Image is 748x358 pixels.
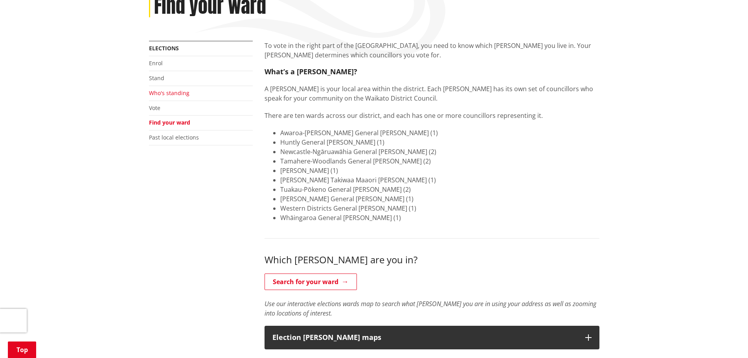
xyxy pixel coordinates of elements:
[280,128,599,138] li: Awaroa-[PERSON_NAME] General [PERSON_NAME] (1)
[280,156,599,166] li: Tamahere-Woodlands General [PERSON_NAME] (2)
[149,74,164,82] a: Stand
[280,138,599,147] li: Huntly General [PERSON_NAME] (1)
[280,185,599,194] li: Tuakau-Pōkeno General [PERSON_NAME] (2)
[265,84,599,103] p: A [PERSON_NAME] is your local area within the district. Each [PERSON_NAME] has its own set of cou...
[280,175,599,185] li: [PERSON_NAME] Takiwaa Maaori [PERSON_NAME] (1)
[280,166,599,175] li: [PERSON_NAME] (1)
[280,213,599,222] li: Whāingaroa General [PERSON_NAME] (1)
[272,334,577,341] p: Election [PERSON_NAME] maps
[280,204,599,213] li: Western Districts General [PERSON_NAME] (1)
[265,299,596,318] em: Use our interactive elections wards map to search what [PERSON_NAME] you are in using your addres...
[149,89,189,97] a: Who's standing
[149,119,190,126] a: Find your ward
[265,326,599,349] button: Election [PERSON_NAME] maps
[8,341,36,358] a: Top
[149,44,179,52] a: Elections
[265,111,599,120] p: There are ten wards across our district, and each has one or more councillors representing it.
[265,254,599,266] h3: Which [PERSON_NAME] are you in?
[712,325,740,353] iframe: Messenger Launcher
[149,59,163,67] a: Enrol
[280,194,599,204] li: [PERSON_NAME] General [PERSON_NAME] (1)
[265,41,591,59] span: To vote in the right part of the [GEOGRAPHIC_DATA], you need to know which [PERSON_NAME] you live...
[265,67,357,76] strong: What’s a [PERSON_NAME]?
[280,147,599,156] li: Newcastle-Ngāruawāhia General [PERSON_NAME] (2)
[149,134,199,141] a: Past local elections
[265,274,357,290] a: Search for your ward
[149,104,160,112] a: Vote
